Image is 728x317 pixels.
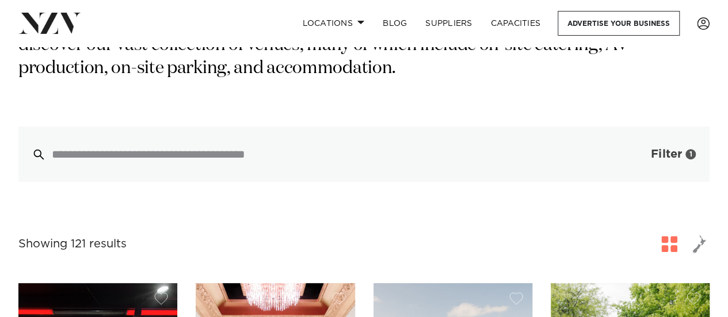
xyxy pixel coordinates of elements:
a: Advertise your business [558,11,680,36]
a: BLOG [373,11,416,36]
a: Locations [293,11,373,36]
a: SUPPLIERS [416,11,481,36]
button: Filter1 [614,127,710,182]
div: 1 [685,149,696,159]
div: Showing 121 results [18,235,127,253]
span: Filter [651,148,682,160]
a: Capacities [482,11,550,36]
img: nzv-logo.png [18,13,81,33]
